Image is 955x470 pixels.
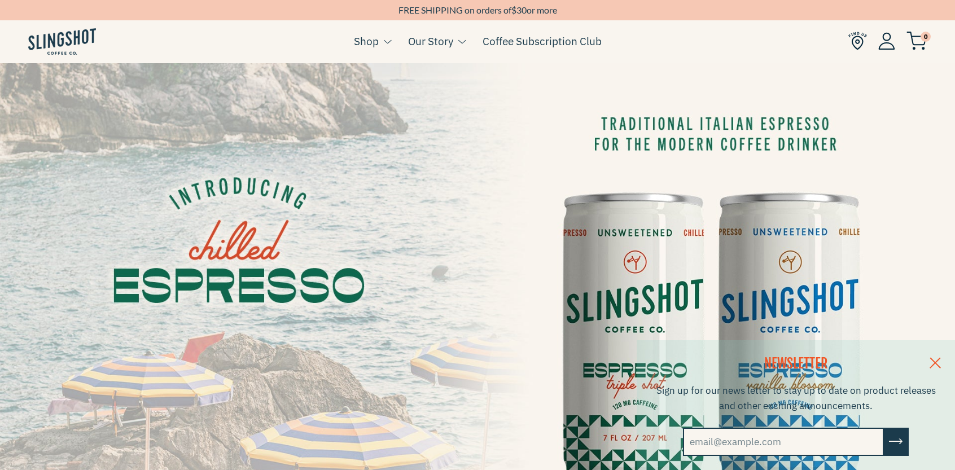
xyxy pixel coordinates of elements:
p: Sign up for our news letter to stay up to date on product releases and other exciting announcements. [655,383,937,414]
span: 0 [921,32,931,42]
input: email@example.com [683,428,884,456]
h2: NEWSLETTER [655,354,937,374]
img: Find Us [848,32,867,50]
img: cart [906,32,927,50]
a: Our Story [408,33,453,50]
a: 0 [906,34,927,48]
a: Shop [354,33,379,50]
span: 30 [516,5,527,15]
img: Account [878,32,895,50]
a: Coffee Subscription Club [483,33,602,50]
span: $ [511,5,516,15]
